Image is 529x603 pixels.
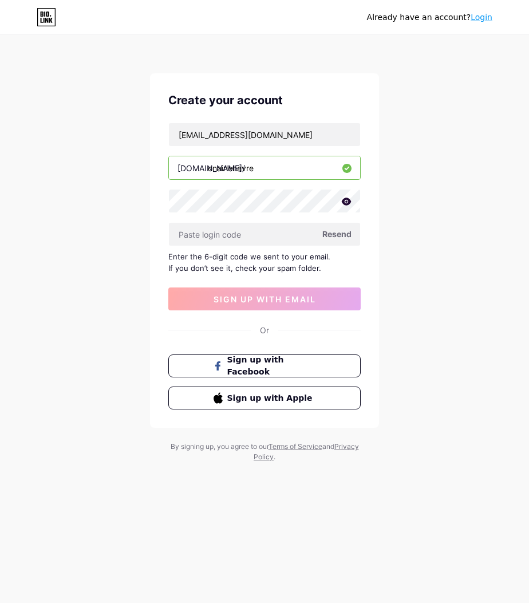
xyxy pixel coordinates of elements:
a: Login [471,13,492,22]
span: Sign up with Facebook [227,354,316,378]
button: Sign up with Apple [168,387,361,409]
div: Or [260,324,269,336]
div: Already have an account? [367,11,492,23]
input: username [169,156,360,179]
span: Sign up with Apple [227,392,316,404]
a: Terms of Service [269,442,322,451]
input: Paste login code [169,223,360,246]
span: Resend [322,228,352,240]
div: Enter the 6-digit code we sent to your email. If you don’t see it, check your spam folder. [168,251,361,274]
button: sign up with email [168,287,361,310]
div: [DOMAIN_NAME]/ [177,162,245,174]
button: Sign up with Facebook [168,354,361,377]
span: sign up with email [214,294,316,304]
div: By signing up, you agree to our and . [167,442,362,462]
input: Email [169,123,360,146]
div: Create your account [168,92,361,109]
